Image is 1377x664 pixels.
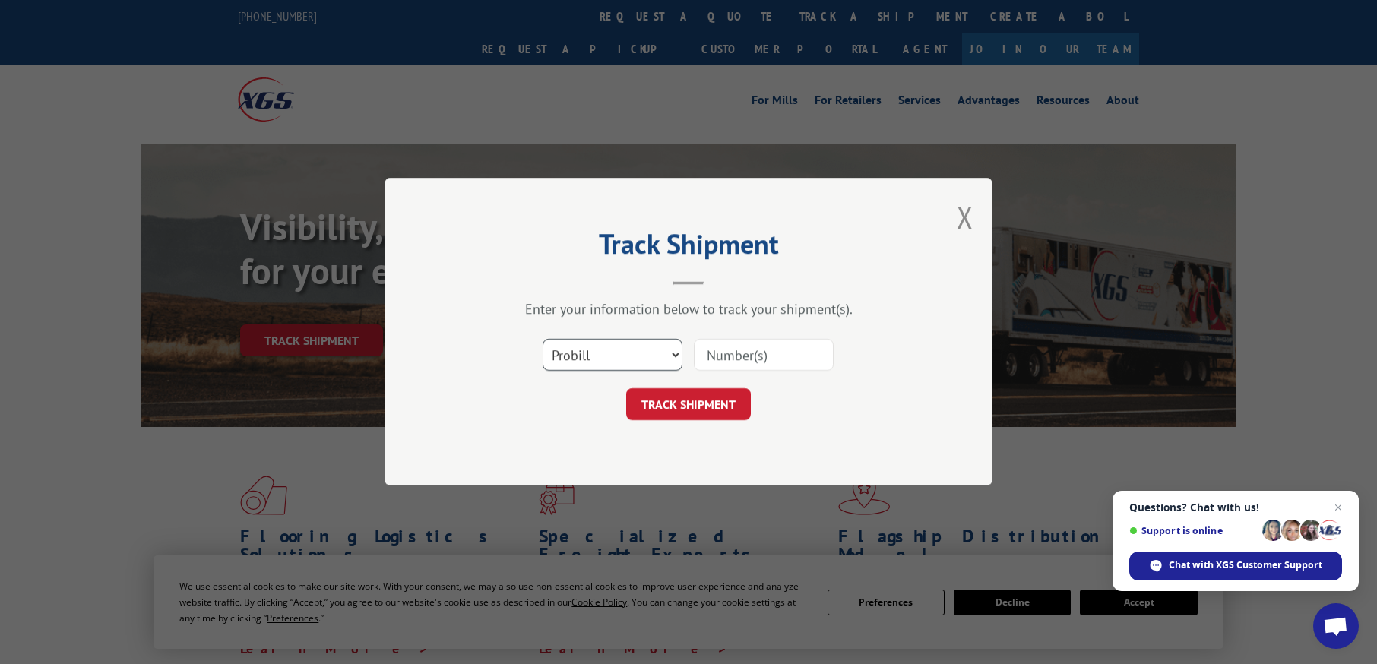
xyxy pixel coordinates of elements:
[1129,501,1342,514] span: Questions? Chat with us!
[1129,525,1257,536] span: Support is online
[1329,498,1347,517] span: Close chat
[461,301,916,318] div: Enter your information below to track your shipment(s).
[1129,552,1342,580] div: Chat with XGS Customer Support
[461,233,916,262] h2: Track Shipment
[1169,558,1322,572] span: Chat with XGS Customer Support
[694,340,834,372] input: Number(s)
[1313,603,1359,649] div: Open chat
[957,197,973,237] button: Close modal
[626,389,751,421] button: TRACK SHIPMENT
